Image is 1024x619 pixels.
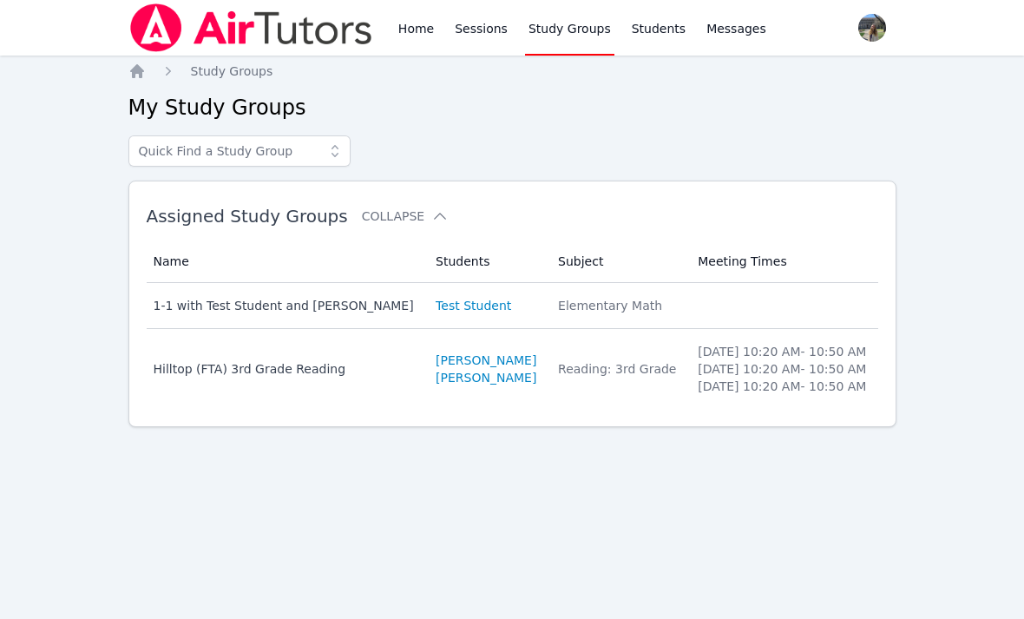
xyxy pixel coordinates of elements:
input: Quick Find a Study Group [128,135,351,167]
a: [PERSON_NAME] [436,352,536,369]
th: Subject [548,240,687,283]
div: Elementary Math [558,297,677,314]
tr: 1-1 with Test Student and [PERSON_NAME]Test StudentElementary Math [147,283,878,329]
th: Name [147,240,426,283]
li: [DATE] 10:20 AM - 10:50 AM [698,360,867,378]
li: [DATE] 10:20 AM - 10:50 AM [698,343,867,360]
tr: Hilltop (FTA) 3rd Grade Reading[PERSON_NAME][PERSON_NAME]Reading: 3rd Grade[DATE] 10:20 AM- 10:50... [147,329,878,409]
a: Study Groups [191,63,273,80]
li: [DATE] 10:20 AM - 10:50 AM [698,378,867,395]
div: Hilltop (FTA) 3rd Grade Reading [154,360,416,378]
nav: Breadcrumb [128,63,896,80]
h2: My Study Groups [128,94,896,122]
img: Air Tutors [128,3,374,52]
a: [PERSON_NAME] [436,369,536,386]
span: Messages [706,20,766,37]
button: Collapse [362,207,449,225]
th: Meeting Times [687,240,877,283]
th: Students [425,240,548,283]
span: Assigned Study Groups [147,206,348,227]
span: Study Groups [191,64,273,78]
div: Reading: 3rd Grade [558,360,677,378]
a: Test Student [436,297,511,314]
div: 1-1 with Test Student and [PERSON_NAME] [154,297,416,314]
